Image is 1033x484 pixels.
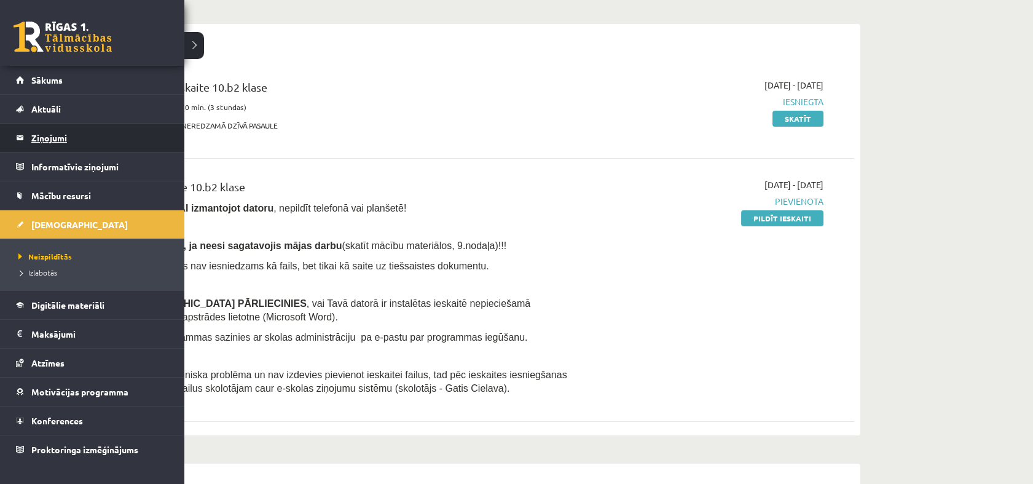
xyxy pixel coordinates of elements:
[15,251,172,262] a: Neizpildītās
[16,95,169,123] a: Aktuāli
[92,178,573,201] div: Datorika 1. ieskaite 10.b2 klase
[16,407,169,435] a: Konferences
[31,103,61,114] span: Aktuāli
[14,22,112,52] a: Rīgas 1. Tālmācības vidusskola
[92,79,573,101] div: Dabaszinības 1. ieskaite 10.b2 klase
[764,178,823,191] span: [DATE] - [DATE]
[16,349,169,377] a: Atzīmes
[31,153,169,181] legend: Informatīvie ziņojumi
[92,370,567,394] span: Ja Tev ir radusies tehniska problēma un nav izdevies pievienot ieskaitei failus, tad pēc ieskaite...
[157,203,273,213] b: , TIKAI izmantojot datoru
[592,195,823,208] span: Pievienota
[16,66,169,94] a: Sākums
[31,320,169,348] legend: Maksājumi
[31,386,128,397] span: Motivācijas programma
[16,124,169,152] a: Ziņojumi
[16,181,169,210] a: Mācību resursi
[31,219,128,230] span: [DEMOGRAPHIC_DATA]
[16,210,169,239] a: [DEMOGRAPHIC_DATA]
[15,267,172,278] a: Izlabotās
[741,210,823,226] a: Pildīt ieskaiti
[31,357,65,368] span: Atzīmes
[31,444,138,455] span: Proktoringa izmēģinājums
[92,101,573,113] p: Ieskaites pildīšanas laiks 180 min. (3 stundas)
[92,298,530,322] span: , vai Tavā datorā ir instalētas ieskaitē nepieciešamā programma – teksta apstrādes lietotne (Micr...
[92,261,489,271] span: - mājasdarbs nav iesniedzams kā fails, bet tikai kā saite uz tiešsaistes dokumentu.
[92,120,573,131] p: Tēma: PASAULE AP MUMS. NEREDZAMĀ DZĪVĀ PASAULE
[16,153,169,181] a: Informatīvie ziņojumi
[16,378,169,406] a: Motivācijas programma
[16,291,169,319] a: Digitālie materiāli
[15,252,72,261] span: Neizpildītās
[31,415,83,426] span: Konferences
[31,124,169,152] legend: Ziņojumi
[16,320,169,348] a: Maksājumi
[92,240,342,251] span: Nesāc pildīt ieskaiti, ja neesi sagatavojis mājas darbu
[342,240,506,251] span: (skatīt mācību materiālos, 9.nodaļa)!!!
[772,111,823,127] a: Skatīt
[15,268,57,277] span: Izlabotās
[592,95,823,108] span: Iesniegta
[92,332,527,343] span: Ja Tev nav šīs programmas sazinies ar skolas administrāciju pa e-pastu par programmas iegūšanu.
[764,79,823,92] span: [DATE] - [DATE]
[16,435,169,464] a: Proktoringa izmēģinājums
[31,190,91,201] span: Mācību resursi
[31,300,104,311] span: Digitālie materiāli
[92,298,307,309] span: Pirms [DEMOGRAPHIC_DATA] PĀRLIECINIES
[31,74,63,85] span: Sākums
[92,203,406,213] span: Ieskaite jāpilda , nepildīt telefonā vai planšetē!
